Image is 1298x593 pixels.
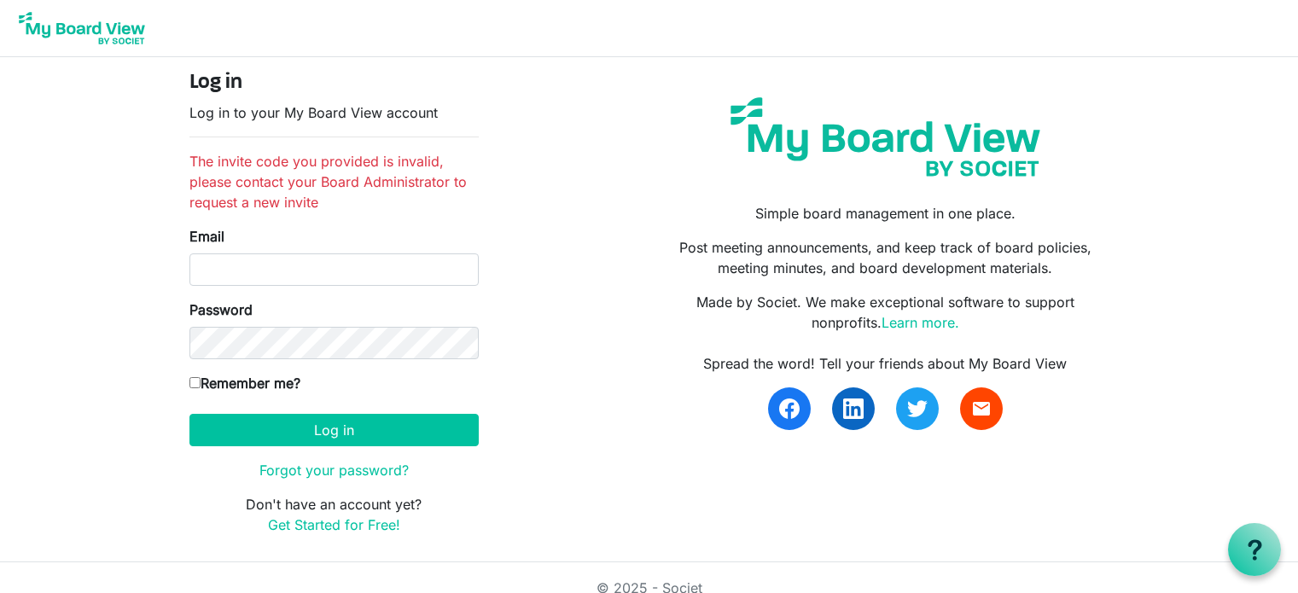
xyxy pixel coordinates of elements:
input: Remember me? [189,377,201,388]
a: Learn more. [882,314,959,331]
a: Get Started for Free! [268,516,400,533]
a: Forgot your password? [259,462,409,479]
label: Password [189,299,253,320]
button: Log in [189,414,479,446]
img: twitter.svg [907,398,928,419]
p: Don't have an account yet? [189,494,479,535]
div: Spread the word! Tell your friends about My Board View [661,353,1109,374]
p: Log in to your My Board View account [189,102,479,123]
li: The invite code you provided is invalid, please contact your Board Administrator to request a new... [189,151,479,212]
a: email [960,387,1003,430]
img: My Board View Logo [14,7,150,49]
h4: Log in [189,71,479,96]
img: linkedin.svg [843,398,864,419]
span: email [971,398,992,419]
img: facebook.svg [779,398,800,419]
p: Post meeting announcements, and keep track of board policies, meeting minutes, and board developm... [661,237,1109,278]
img: my-board-view-societ.svg [718,84,1053,189]
p: Simple board management in one place. [661,203,1109,224]
label: Remember me? [189,373,300,393]
label: Email [189,226,224,247]
p: Made by Societ. We make exceptional software to support nonprofits. [661,292,1109,333]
